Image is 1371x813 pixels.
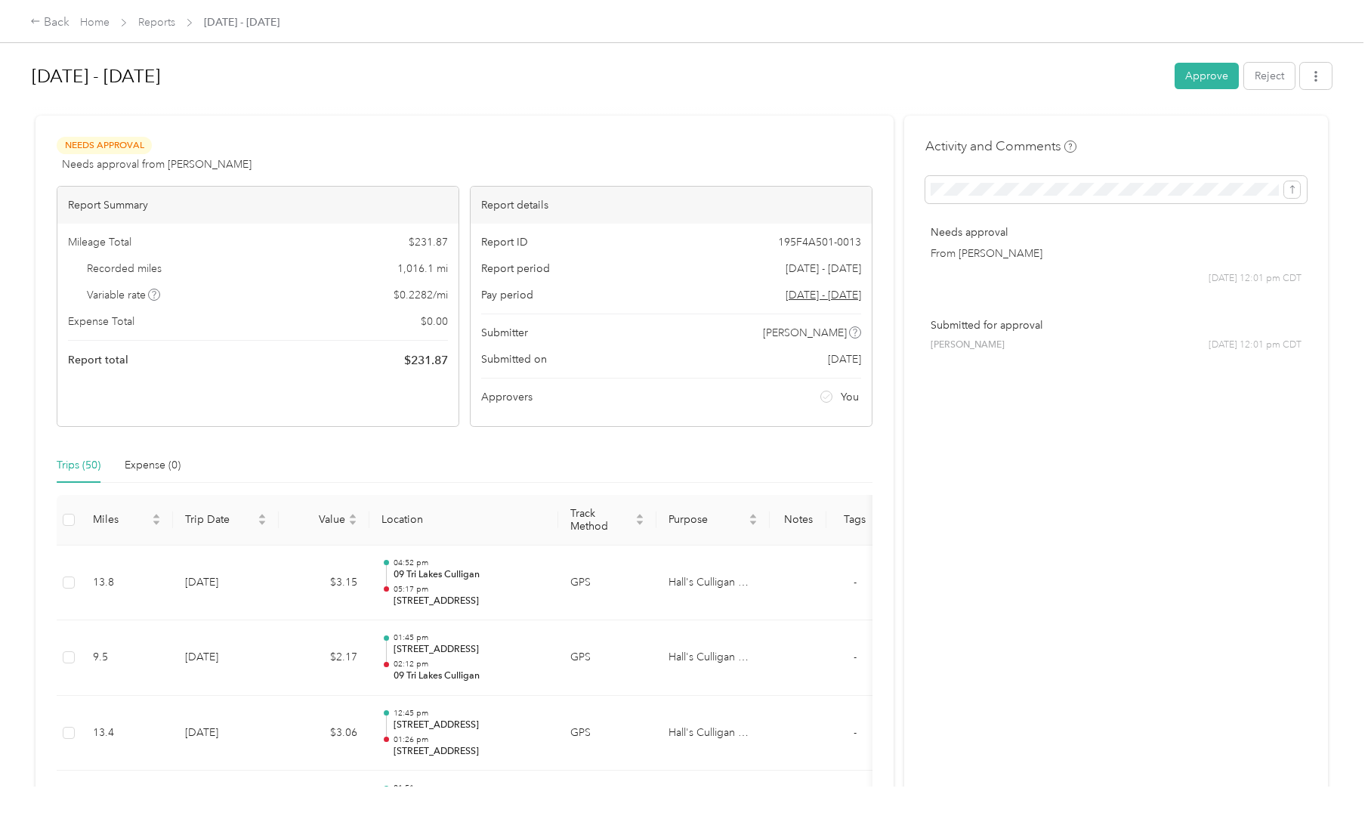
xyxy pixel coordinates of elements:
td: [DATE] [173,620,279,696]
p: [STREET_ADDRESS] [394,595,546,608]
td: 13.4 [81,696,173,771]
th: Value [279,495,369,546]
td: Hall's Culligan Water [656,620,770,696]
p: 02:12 pm [394,659,546,669]
td: Hall's Culligan Water [656,546,770,621]
span: $ 231.87 [404,351,448,369]
span: Variable rate [87,287,161,303]
span: caret-down [348,518,357,527]
span: caret-down [152,518,161,527]
span: Submitter [481,325,528,341]
span: - [854,651,857,663]
td: GPS [558,620,656,696]
span: Recorded miles [87,261,162,277]
div: Report details [471,187,872,224]
span: Report period [481,261,550,277]
span: caret-down [635,518,644,527]
span: caret-up [348,512,357,521]
td: 9.5 [81,620,173,696]
th: Location [369,495,558,546]
span: Go to pay period [786,287,861,303]
span: Submitted on [481,351,547,367]
td: Hall's Culligan Water [656,696,770,771]
div: Expense (0) [125,457,181,474]
span: caret-down [749,518,758,527]
p: 01:51 pm [394,783,546,793]
th: Trip Date [173,495,279,546]
p: [STREET_ADDRESS] [394,719,546,732]
td: GPS [558,696,656,771]
span: $ 231.87 [409,234,448,250]
p: Needs approval [931,224,1302,240]
p: 01:26 pm [394,734,546,745]
span: Mileage Total [68,234,131,250]
p: 05:17 pm [394,584,546,595]
td: GPS [558,546,656,621]
span: You [841,389,859,405]
span: 1,016.1 mi [397,261,448,277]
p: From [PERSON_NAME] [931,246,1302,261]
span: Pay period [481,287,533,303]
span: Value [291,513,345,526]
span: caret-up [749,512,758,521]
th: Notes [770,495,826,546]
span: $ 0.00 [421,314,448,329]
span: [PERSON_NAME] [931,338,1005,352]
p: 12:45 pm [394,708,546,719]
a: Reports [138,16,175,29]
span: caret-up [152,512,161,521]
span: Needs approval from [PERSON_NAME] [62,156,252,172]
iframe: Everlance-gr Chat Button Frame [1286,728,1371,813]
span: $ 0.2282 / mi [394,287,448,303]
span: Report total [68,352,128,368]
p: 01:45 pm [394,632,546,643]
td: [DATE] [173,696,279,771]
button: Approve [1175,63,1239,89]
span: [DATE] 12:01 pm CDT [1209,272,1302,286]
span: Miles [93,513,149,526]
span: - [854,726,857,739]
span: [DATE] 12:01 pm CDT [1209,338,1302,352]
span: [DATE] - [DATE] [786,261,861,277]
a: Home [80,16,110,29]
span: caret-down [258,518,267,527]
th: Miles [81,495,173,546]
h1: Sep 1 - 30, 2025 [32,58,1164,94]
td: $3.15 [279,546,369,621]
p: Submitted for approval [931,317,1302,333]
td: 13.8 [81,546,173,621]
th: Purpose [656,495,770,546]
button: Reject [1244,63,1295,89]
span: Expense Total [68,314,134,329]
h4: Activity and Comments [925,137,1076,156]
div: Report Summary [57,187,459,224]
span: caret-up [258,512,267,521]
p: [STREET_ADDRESS] [394,643,546,657]
p: [STREET_ADDRESS] [394,745,546,759]
span: Purpose [669,513,746,526]
td: $2.17 [279,620,369,696]
th: Tags [826,495,883,546]
span: [PERSON_NAME] [763,325,847,341]
span: [DATE] [828,351,861,367]
span: caret-up [635,512,644,521]
span: Trip Date [185,513,255,526]
th: Track Method [558,495,656,546]
p: 09 Tri Lakes Culligan [394,568,546,582]
span: Track Method [570,507,632,533]
span: [DATE] - [DATE] [204,14,279,30]
div: Back [30,14,69,32]
td: $3.06 [279,696,369,771]
p: 09 Tri Lakes Culligan [394,669,546,683]
span: Approvers [481,389,533,405]
div: Trips (50) [57,457,100,474]
span: 195F4A501-0013 [778,234,861,250]
td: [DATE] [173,546,279,621]
span: - [854,576,857,589]
span: Needs Approval [57,137,152,154]
span: Report ID [481,234,528,250]
p: 04:52 pm [394,558,546,568]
